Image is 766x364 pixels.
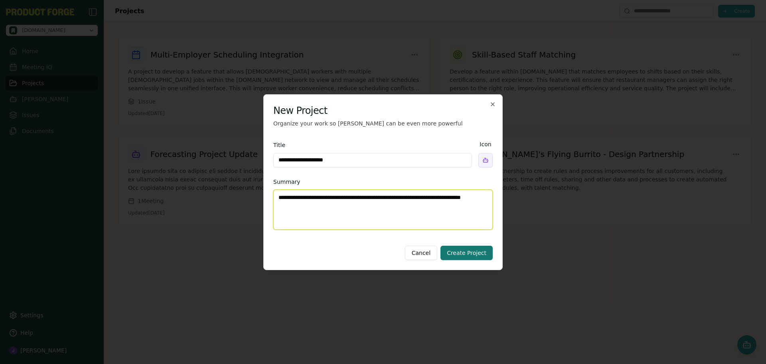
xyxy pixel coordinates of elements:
[273,104,493,117] h2: New Project
[273,119,493,127] p: Organize your work so [PERSON_NAME] can be even more powerful
[480,140,491,148] label: Icon
[405,246,437,260] button: Cancel
[440,246,493,260] button: Create Project
[273,179,300,185] label: Summary
[273,142,285,148] label: Title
